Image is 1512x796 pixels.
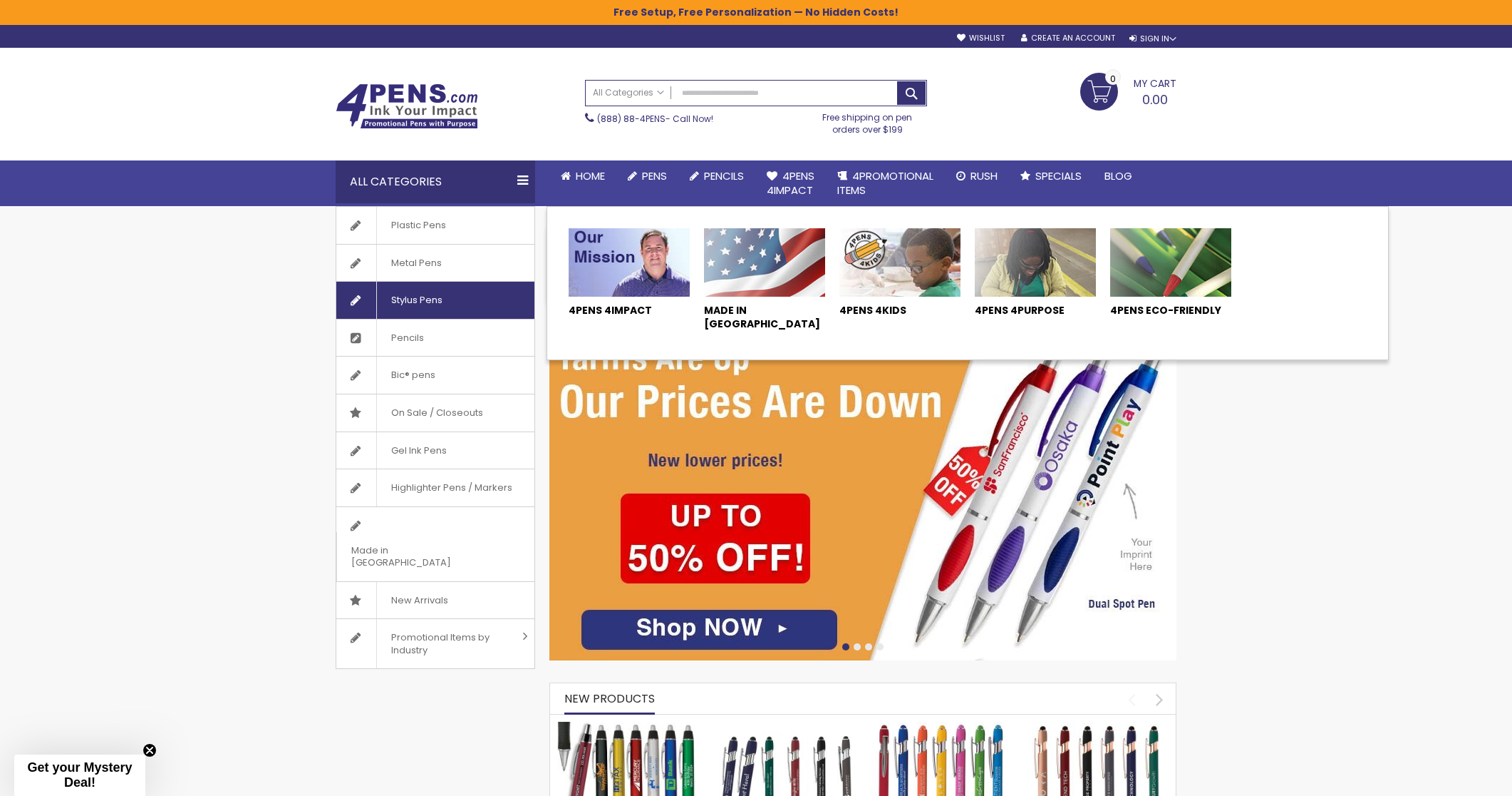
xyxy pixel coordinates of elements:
a: Rush [945,160,1009,192]
a: Promotional Items by Industry [336,619,534,668]
a: Stylus Pens [336,282,534,319]
a: Ellipse Softy Rose Gold Classic with Stylus Pen - Silver Laser [1027,721,1169,733]
span: Promotional Items by Industry [376,619,517,668]
div: Free shipping on pen orders over $199 [808,106,928,135]
span: Pencils [704,168,744,183]
img: 4Pens 4Impact [569,228,690,297]
a: Highlighter Pens / Markers [336,469,534,506]
a: Bic® pens [336,357,534,394]
a: Specials [1009,160,1093,192]
span: Get your Mystery Deal! [27,760,132,790]
span: On Sale / Closeouts [376,394,497,432]
a: Pens [616,160,678,192]
span: Highlighter Pens / Markers [376,469,527,506]
span: Specials [1035,168,1082,183]
img: 4Pens 4Kids [839,228,960,297]
a: Pencils [336,320,534,357]
a: Ellipse Softy Brights with Stylus Pen - Laser [870,721,1013,733]
img: 4Pens 4Purpose [975,228,1096,297]
a: The Barton Custom Pens Special Offer [557,721,700,733]
span: Blog [1104,168,1132,183]
a: 4Pens4impact [755,160,826,207]
a: Gel Ink Pens [336,432,534,469]
span: All Categories [593,87,664,98]
a: On Sale / Closeouts [336,394,534,432]
span: Pencils [376,320,438,357]
a: Wishlist [957,33,1005,44]
span: - Call Now! [597,113,713,125]
span: New Arrivals [376,582,462,619]
a: 4Pens 4KIds [839,304,960,325]
img: /cheap-promotional-products.html [549,327,1176,660]
img: 4Pens Custom Pens and Promotional Products [336,83,478,129]
span: Stylus Pens [376,282,457,319]
span: Bic® pens [376,357,450,394]
a: 4Pens Eco-Friendly [1110,304,1231,325]
span: 0.00 [1142,91,1168,108]
a: 4PROMOTIONALITEMS [826,160,945,207]
a: Pencils [678,160,755,192]
a: 4Pens 4Impact [569,304,690,325]
div: Get your Mystery Deal!Close teaser [14,755,145,796]
a: Plastic Pens [336,207,534,244]
div: next [1147,687,1172,712]
div: All Categories [336,160,535,203]
span: New Products [564,690,655,707]
span: Pens [642,168,667,183]
a: (888) 88-4PENS [597,113,666,125]
span: Plastic Pens [376,207,460,244]
a: Made In [GEOGRAPHIC_DATA] [704,304,825,338]
button: Close teaser [143,743,157,757]
div: prev [1119,687,1144,712]
span: 0 [1110,72,1116,86]
img: 4Pens Eco-Friendly [1110,228,1231,297]
img: Made In USA [704,228,825,297]
a: 4Pens 4Purpose [975,304,1096,325]
span: Home [576,168,605,183]
span: Gel Ink Pens [376,432,461,469]
span: 4PROMOTIONAL ITEMS [837,168,933,198]
span: Metal Pens [376,245,456,282]
span: Rush [970,168,998,183]
a: Create an Account [1021,33,1115,44]
a: Home [549,160,616,192]
div: Sign In [1129,34,1176,44]
a: Blog [1093,160,1144,192]
a: Made in [GEOGRAPHIC_DATA] [336,507,534,581]
a: Metal Pens [336,245,534,282]
span: 4Pens 4impact [767,168,814,198]
a: 0.00 0 [1080,73,1176,108]
a: All Categories [586,81,671,104]
a: New Arrivals [336,582,534,619]
a: Custom Soft Touch Metal Pen - Stylus Top [714,721,856,733]
span: Made in [GEOGRAPHIC_DATA] [336,532,499,581]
